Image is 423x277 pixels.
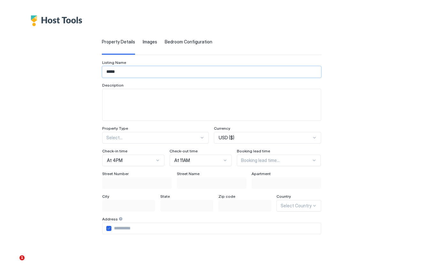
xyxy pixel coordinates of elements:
[252,171,271,176] span: Apartment
[276,194,291,199] span: Country
[174,158,190,163] span: At 11AM
[102,200,155,211] input: Input Field
[161,200,213,211] input: Input Field
[237,149,270,153] span: Booking lead time
[143,39,157,45] span: Images
[107,158,123,163] span: At 4PM
[252,178,321,189] input: Input Field
[102,194,109,199] span: City
[102,60,126,65] span: Listing Name
[106,226,111,231] div: airbnbAddress
[102,83,124,88] span: Description
[102,217,118,221] span: Address
[19,255,25,260] span: 1
[214,126,230,131] span: Currency
[219,200,271,211] input: Input Field
[160,194,170,199] span: State
[111,223,321,234] input: Input Field
[102,171,129,176] span: Street Number
[102,66,321,77] input: Input Field
[6,255,22,271] iframe: Intercom live chat
[177,178,246,189] input: Input Field
[177,171,200,176] span: Street Name
[102,89,321,120] textarea: Input Field
[102,149,127,153] span: Check-in time
[102,126,128,131] span: Property Type
[165,39,212,45] span: Bedroom Configuration
[102,178,171,189] input: Input Field
[219,135,234,141] span: USD ($)
[31,15,86,26] div: Host Tools Logo
[170,149,198,153] span: Check-out time
[102,39,135,45] span: Property Details
[218,194,235,199] span: Zip code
